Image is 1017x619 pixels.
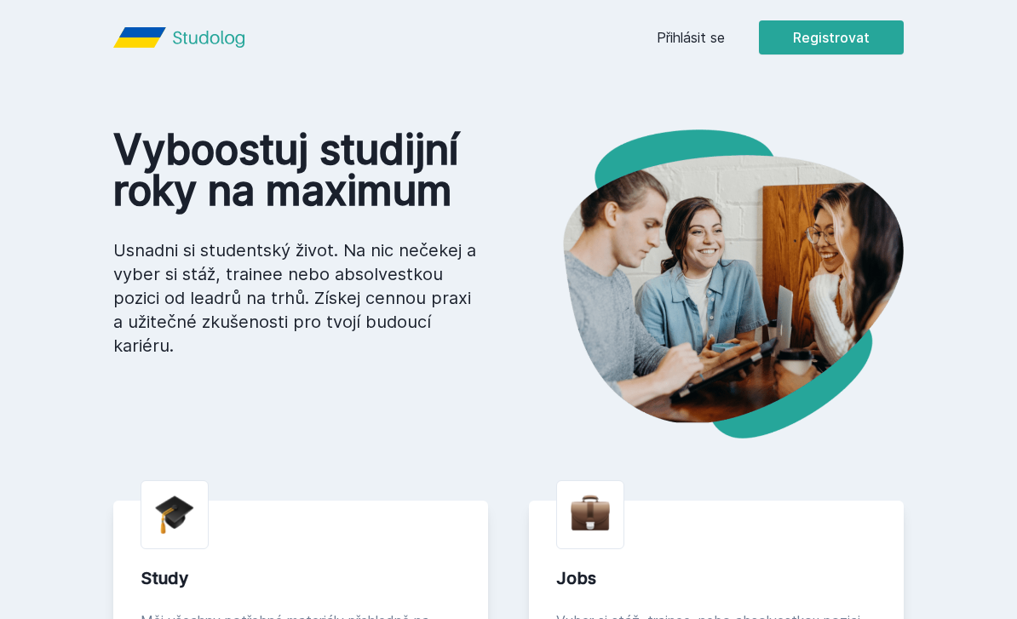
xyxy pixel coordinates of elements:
div: Jobs [556,566,876,590]
img: hero.png [508,129,904,438]
div: Study [141,566,461,590]
img: briefcase.png [571,491,610,535]
img: graduation-cap.png [155,495,194,535]
p: Usnadni si studentský život. Na nic nečekej a vyber si stáž, trainee nebo absolvestkou pozici od ... [113,238,481,358]
button: Registrovat [759,20,904,54]
a: Přihlásit se [657,27,725,48]
h1: Vyboostuj studijní roky na maximum [113,129,481,211]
